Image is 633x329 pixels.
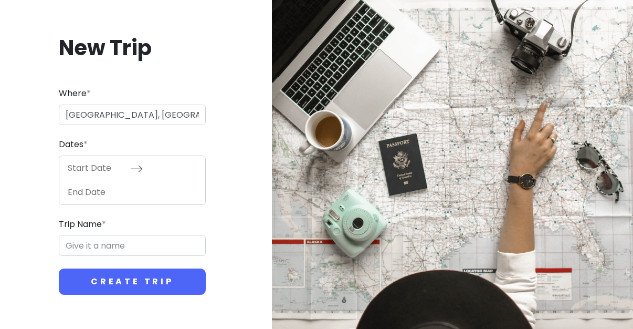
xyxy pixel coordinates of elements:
[59,87,91,100] label: Where
[59,269,206,295] button: Create Trip
[62,180,130,204] input: End Date
[59,34,206,61] h1: New Trip
[59,105,206,126] input: City (e.g., New York)
[59,138,88,151] label: Dates
[62,156,130,180] input: Start Date
[59,235,206,256] input: Give it a name
[59,218,106,231] label: Trip Name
